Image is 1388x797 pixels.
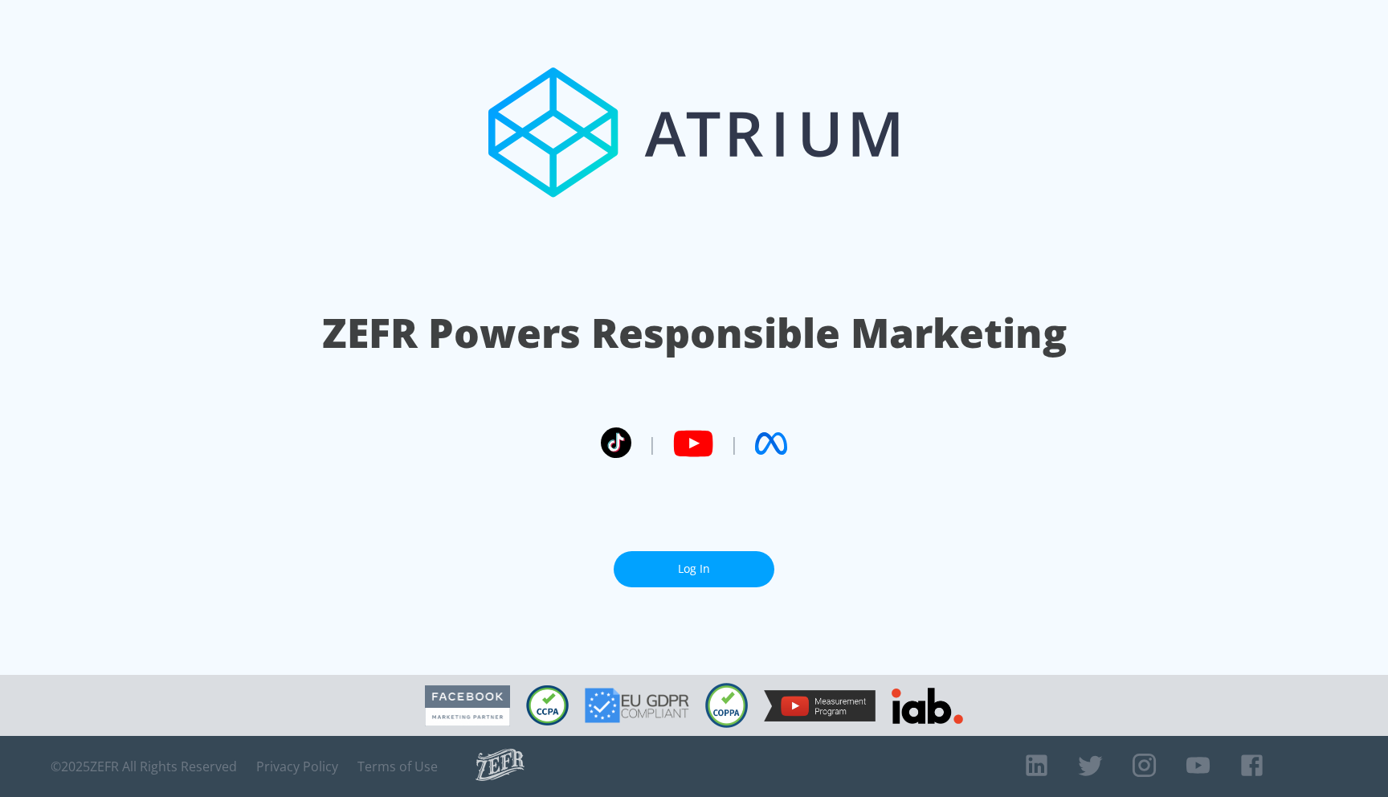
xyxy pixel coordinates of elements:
span: | [729,431,739,456]
a: Privacy Policy [256,758,338,775]
h1: ZEFR Powers Responsible Marketing [322,305,1067,361]
a: Log In [614,551,774,587]
img: IAB [892,688,963,724]
span: © 2025 ZEFR All Rights Reserved [51,758,237,775]
img: Facebook Marketing Partner [425,685,510,726]
a: Terms of Use [357,758,438,775]
span: | [647,431,657,456]
img: CCPA Compliant [526,685,569,725]
img: GDPR Compliant [585,688,689,723]
img: COPPA Compliant [705,683,748,728]
img: YouTube Measurement Program [764,690,876,721]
